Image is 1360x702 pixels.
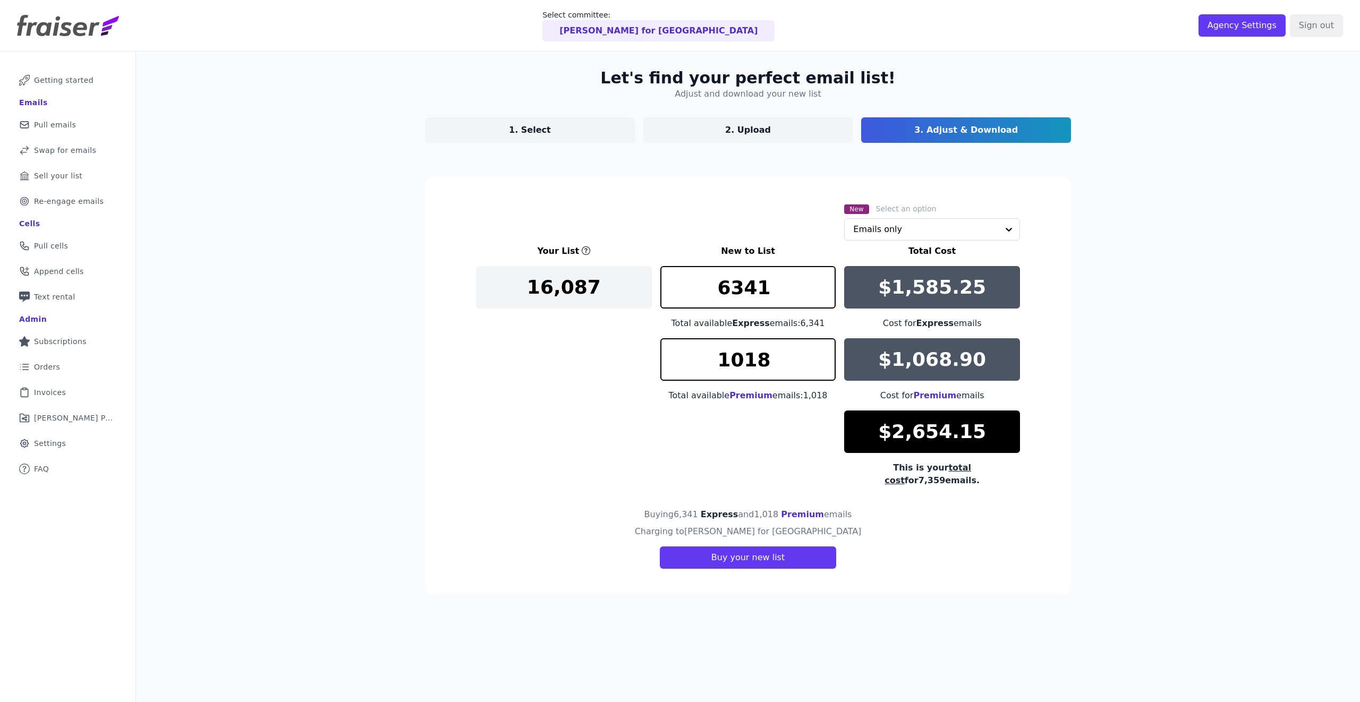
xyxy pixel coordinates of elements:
[8,139,127,162] a: Swap for emails
[729,390,772,400] span: Premium
[844,317,1020,330] div: Cost for emails
[878,421,986,442] p: $2,654.15
[844,389,1020,402] div: Cost for emails
[725,124,771,136] p: 2. Upload
[19,314,47,324] div: Admin
[19,97,48,108] div: Emails
[8,381,127,404] a: Invoices
[559,24,758,37] p: [PERSON_NAME] for [GEOGRAPHIC_DATA]
[8,260,127,283] a: Append cells
[34,196,104,207] span: Re-engage emails
[660,546,836,569] button: Buy your new list
[781,509,824,519] span: Premium
[644,508,852,521] h4: Buying 6,341 and 1,018 emails
[8,285,127,309] a: Text rental
[1290,14,1343,37] input: Sign out
[8,164,127,187] a: Sell your list
[509,124,551,136] p: 1. Select
[542,10,775,41] a: Select committee: [PERSON_NAME] for [GEOGRAPHIC_DATA]
[844,461,1020,487] div: This is your for 7,359 emails.
[8,190,127,213] a: Re-engage emails
[913,390,956,400] span: Premium
[8,457,127,481] a: FAQ
[8,432,127,455] a: Settings
[914,124,1018,136] p: 3. Adjust & Download
[660,245,836,258] h3: New to List
[8,113,127,136] a: Pull emails
[876,203,937,214] label: Select an option
[34,170,82,181] span: Sell your list
[8,234,127,258] a: Pull cells
[844,245,1020,258] h3: Total Cost
[643,117,853,143] a: 2. Upload
[34,292,75,302] span: Text rental
[8,330,127,353] a: Subscriptions
[8,69,127,92] a: Getting started
[660,389,836,402] div: Total available emails: 1,018
[34,464,49,474] span: FAQ
[600,69,895,88] h2: Let's find your perfect email list!
[635,525,862,538] h4: Charging to [PERSON_NAME] for [GEOGRAPHIC_DATA]
[34,413,114,423] span: [PERSON_NAME] Performance
[17,15,119,36] img: Fraiser Logo
[861,117,1071,143] a: 3. Adjust & Download
[425,117,635,143] a: 1. Select
[542,10,775,20] p: Select committee:
[701,509,738,519] span: Express
[675,88,821,100] h4: Adjust and download your new list
[19,218,40,229] div: Cells
[34,145,96,156] span: Swap for emails
[844,204,869,214] span: New
[34,362,60,372] span: Orders
[916,318,954,328] span: Express
[527,277,601,298] p: 16,087
[34,241,68,251] span: Pull cells
[34,438,66,449] span: Settings
[878,349,986,370] p: $1,068.90
[878,277,986,298] p: $1,585.25
[8,406,127,430] a: [PERSON_NAME] Performance
[34,119,76,130] span: Pull emails
[8,355,127,379] a: Orders
[34,75,93,85] span: Getting started
[537,245,579,258] h3: Your List
[1198,14,1286,37] input: Agency Settings
[732,318,770,328] span: Express
[660,317,836,330] div: Total available emails: 6,341
[34,387,66,398] span: Invoices
[34,336,87,347] span: Subscriptions
[34,266,84,277] span: Append cells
